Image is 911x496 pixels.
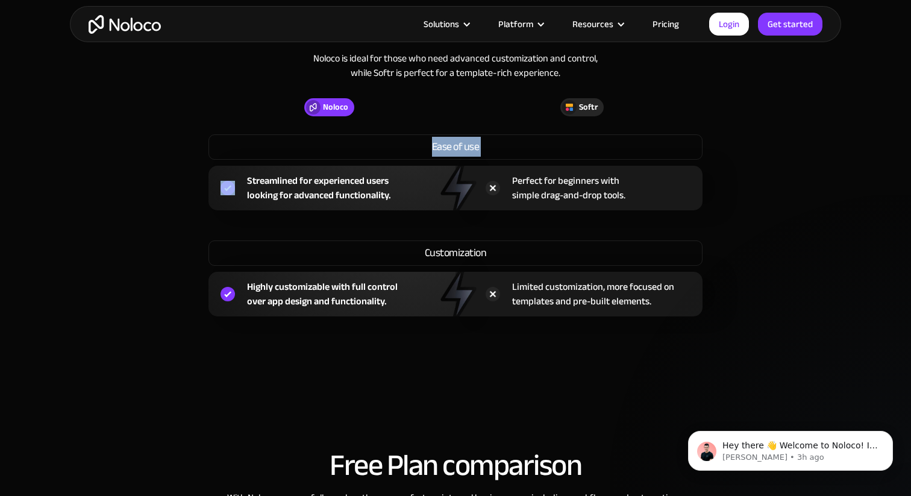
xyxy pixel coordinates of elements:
div: Ease of use [208,134,703,160]
div: Platform [483,16,557,32]
div: Customization [208,240,703,266]
div: Limited customization, more focused on templates and pre-built elements. [512,280,703,309]
div: Softr [579,101,598,114]
div: Streamlined for experienced users looking for advanced functionality. [247,174,391,202]
a: Get started [758,13,822,36]
div: Resources [572,16,613,32]
div: Perfect for beginners with simple drag-and-drop tools. [512,174,625,202]
a: Pricing [637,16,694,32]
div: Platform [498,16,533,32]
h2: Free Plan comparison [82,449,829,482]
div: Solutions [424,16,459,32]
div: Highly customizable with full control over app design and functionality. [247,280,398,309]
div: Noloco [323,101,348,114]
div: Resources [557,16,637,32]
iframe: Intercom notifications message [670,406,911,490]
a: Login [709,13,749,36]
div: Solutions [409,16,483,32]
a: home [89,15,161,34]
div: Noloco is ideal for those who need advanced customization and control, while Softr is perfect for... [82,51,829,98]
